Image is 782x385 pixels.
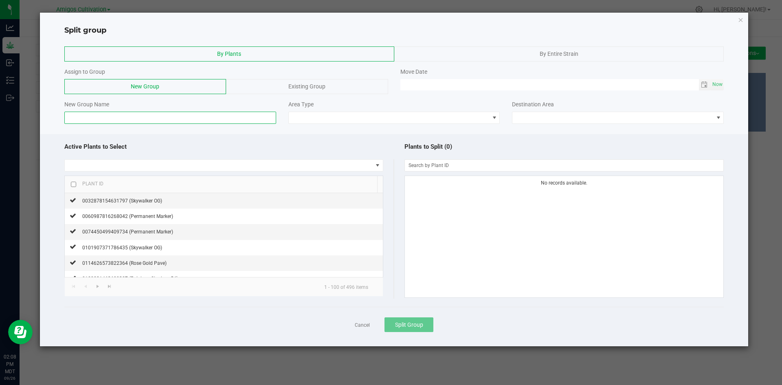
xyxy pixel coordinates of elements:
span: Area Type [288,101,314,108]
span: select [710,79,724,90]
span: Active Plants to Select [64,143,127,150]
span: Existing Group [288,83,325,90]
a: Go to the last page [103,281,115,292]
span: Move Date [400,68,427,75]
span: 0032878154631797 (Skywalker OG) [82,198,162,204]
span: Go to the last page [106,283,113,290]
span: 0101907371786435 (Skywalker OG) [82,245,162,251]
span: 0074450499409734 (Permanent Marker) [82,229,173,235]
span: Plant ID [82,181,103,187]
span: Set Current date [711,79,725,90]
h4: Split group [64,25,724,36]
span: New Group Name [64,101,109,108]
span: New Group [131,83,159,90]
span: Assign to Group [64,68,105,75]
td: No records available. [405,176,724,190]
span: Split Group [395,321,423,328]
span: Toggle calendar [699,79,711,90]
iframe: Resource center [8,320,33,344]
a: Go to the next page [92,281,103,292]
kendo-pager-info: 1 - 100 of 496 items [318,281,375,293]
span: By Plants [217,51,241,57]
span: Go to the next page [94,283,101,290]
span: 0114626573822364 (Rose Gold Pave) [82,260,167,266]
button: Split Group [384,317,433,332]
input: NO DATA FOUND [405,160,724,171]
span: 0060987816268042 (Permanent Marker) [82,213,173,219]
span: By Entire Strain [540,51,578,57]
span: Destination Area [512,101,554,108]
span: 0120281463600327 (Rainbow Sherbert 54) [82,276,178,282]
span: Plants to Split (0) [404,143,452,150]
a: Cancel [355,322,370,329]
